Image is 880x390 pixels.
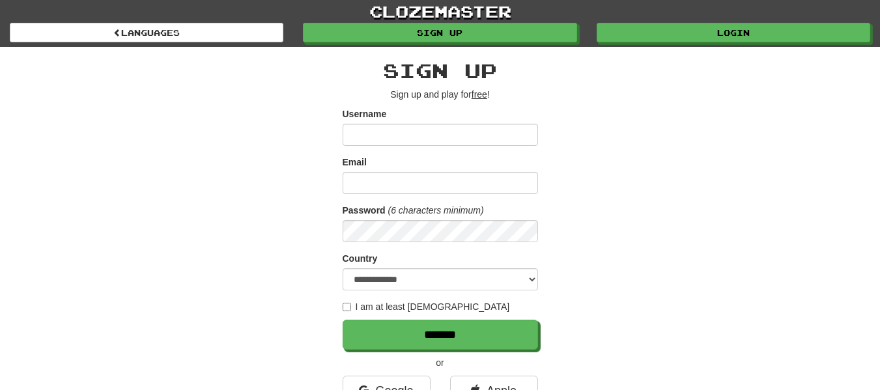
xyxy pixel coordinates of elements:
[597,23,870,42] a: Login
[343,204,386,217] label: Password
[343,60,538,81] h2: Sign up
[472,89,487,100] u: free
[303,23,576,42] a: Sign up
[343,300,510,313] label: I am at least [DEMOGRAPHIC_DATA]
[10,23,283,42] a: Languages
[343,156,367,169] label: Email
[343,303,351,311] input: I am at least [DEMOGRAPHIC_DATA]
[343,107,387,120] label: Username
[343,88,538,101] p: Sign up and play for !
[388,205,484,216] em: (6 characters minimum)
[343,356,538,369] p: or
[343,252,378,265] label: Country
